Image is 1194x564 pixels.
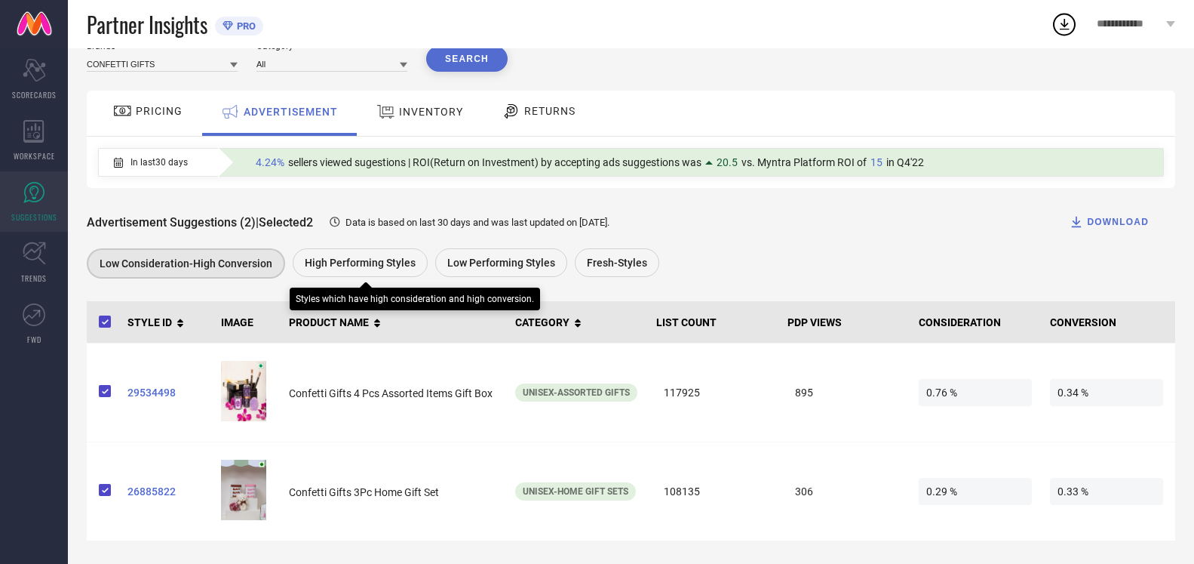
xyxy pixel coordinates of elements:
[399,106,463,118] span: INVENTORY
[221,460,266,520] img: d7f87549-8383-4504-89e3-818c0f1c5dd61704975500194ConfettiGifts3PcHomeGiftSet1.jpg
[130,157,188,168] span: In last 30 days
[656,379,769,406] span: 117925
[781,301,913,344] th: PDP VIEWS
[787,478,901,505] span: 306
[1044,301,1175,344] th: CONVERSION
[221,361,266,421] img: 537bbec6-e3c7-457a-8ed1-35888beab22b1715770490781Packof4AssortedItemsGiftBox1.jpg
[650,301,781,344] th: LIST COUNT
[919,379,1032,406] span: 0.76 %
[248,153,932,172] div: Percentage of sellers who have viewed suggestions for the current Insight Type
[587,257,647,269] span: Fresh-Styles
[12,89,57,100] span: SCORECARDS
[1050,478,1163,505] span: 0.33 %
[256,215,259,230] span: |
[426,46,508,72] button: Search
[509,301,650,344] th: CATEGORY
[21,273,47,284] span: TRENDS
[296,294,534,304] div: Styles which have high consideration and high conversion.
[741,156,867,168] span: vs. Myntra Platform ROI of
[523,486,628,497] span: Unisex-Home Gift Sets
[259,215,313,230] span: Selected 2
[127,485,209,498] a: 26885822
[127,387,209,399] a: 29534498
[523,387,630,398] span: Unisex-Assorted Gifts
[121,301,215,344] th: STYLE ID
[27,334,41,345] span: FWD
[14,150,55,162] span: WORKSPACE
[913,301,1044,344] th: CONSIDERATION
[11,211,57,223] span: SUGGESTIONS
[305,257,416,269] span: High Performing Styles
[919,478,1032,505] span: 0.29 %
[136,105,183,117] span: PRICING
[1050,207,1168,237] button: DOWNLOAD
[256,156,284,168] span: 4.24%
[1050,379,1163,406] span: 0.34 %
[870,156,882,168] span: 15
[283,301,509,344] th: PRODUCT NAME
[447,257,555,269] span: Low Performing Styles
[244,106,338,118] span: ADVERTISEMENT
[524,105,576,117] span: RETURNS
[288,156,701,168] span: sellers viewed sugestions | ROI(Return on Investment) by accepting ads suggestions was
[1069,214,1149,230] div: DOWNLOAD
[717,156,738,168] span: 20.5
[787,379,901,406] span: 895
[100,257,272,270] span: Low Consideration-High Conversion
[1051,11,1078,38] div: Open download list
[215,301,283,344] th: IMAGE
[87,215,256,230] span: Advertisement Suggestions (2)
[87,9,207,40] span: Partner Insights
[656,478,769,505] span: 108135
[345,217,609,228] span: Data is based on last 30 days and was last updated on [DATE] .
[289,387,493,399] span: Confetti Gifts 4 Pcs Assorted Items Gift Box
[289,486,439,498] span: Confetti Gifts 3Pc Home Gift Set
[233,20,256,32] span: PRO
[886,156,924,168] span: in Q4'22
